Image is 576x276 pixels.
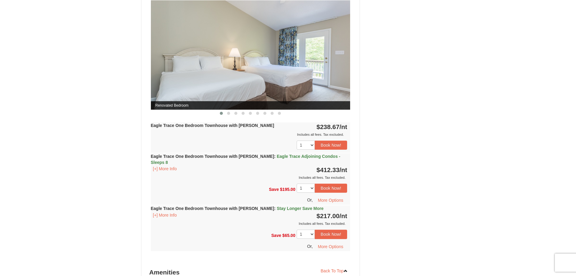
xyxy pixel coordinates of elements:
strong: Eagle Trace One Bedroom Townhouse with [PERSON_NAME] [151,123,274,128]
strong: $238.67 [317,123,347,130]
span: : [274,154,276,159]
span: : [274,206,276,211]
button: Book Now! [315,184,347,193]
button: Book Now! [315,230,347,239]
span: Eagle Trace Adjoining Condos - Sleeps 8 [151,154,340,165]
span: Or, [307,244,313,248]
span: Save [269,187,279,192]
span: $65.00 [282,233,295,238]
strong: Eagle Trace One Bedroom Townhouse with [PERSON_NAME] [151,154,340,165]
button: More Options [314,242,347,251]
span: $412.33 [317,166,340,173]
button: Book Now! [315,141,347,150]
span: $195.00 [280,187,295,192]
button: More Options [314,196,347,205]
a: Back To Top [317,266,352,275]
span: Renovated Bedroom [151,101,350,110]
strong: Eagle Trace One Bedroom Townhouse with [PERSON_NAME] [151,206,324,211]
button: [+] More Info [151,165,179,172]
img: Renovated Bedroom [151,0,350,110]
span: Stay Longer Save More [277,206,324,211]
span: $217.00 [317,212,340,219]
span: Or, [307,198,313,202]
span: /nt [340,212,347,219]
span: Save [271,233,281,238]
span: /nt [340,166,347,173]
span: /nt [340,123,347,130]
div: Includes all fees. Tax excluded. [151,131,347,138]
button: [+] More Info [151,212,179,218]
div: Includes all fees. Tax excluded. [151,221,347,227]
div: Includes all fees. Tax excluded. [151,175,347,181]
